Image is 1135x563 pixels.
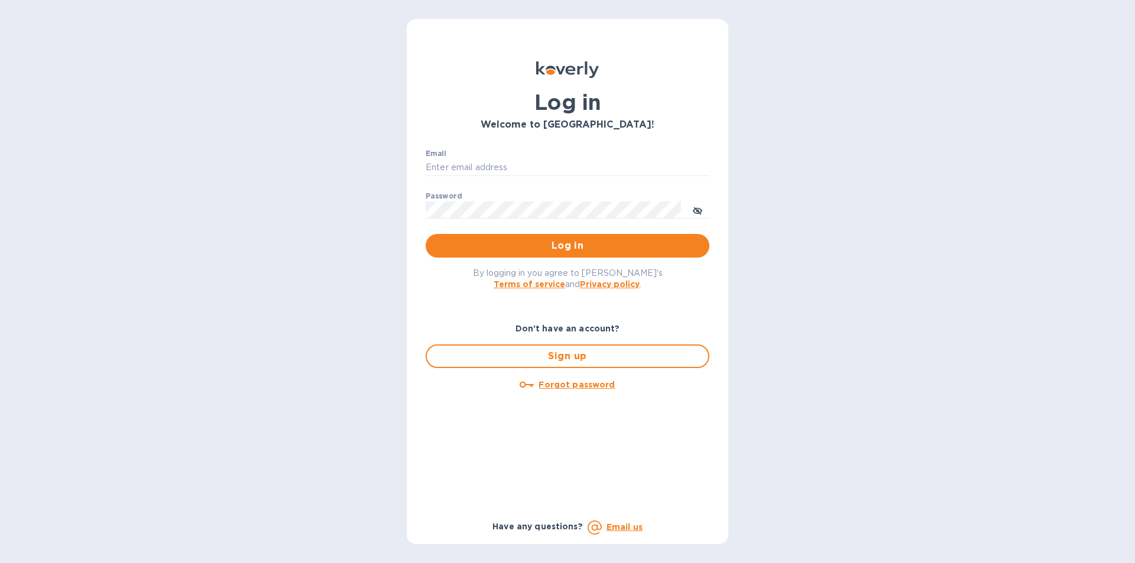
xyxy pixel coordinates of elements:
[426,159,709,177] input: Enter email address
[515,324,620,333] b: Don't have an account?
[492,522,583,531] b: Have any questions?
[473,268,663,289] span: By logging in you agree to [PERSON_NAME]'s and .
[426,150,446,157] label: Email
[580,279,640,289] a: Privacy policy
[435,239,700,253] span: Log in
[426,234,709,258] button: Log in
[536,61,599,78] img: Koverly
[436,349,699,363] span: Sign up
[607,522,643,532] a: Email us
[426,90,709,115] h1: Log in
[426,344,709,368] button: Sign up
[426,193,462,200] label: Password
[426,119,709,131] h3: Welcome to [GEOGRAPHIC_DATA]!
[539,380,615,389] u: Forgot password
[494,279,565,289] a: Terms of service
[686,198,709,222] button: toggle password visibility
